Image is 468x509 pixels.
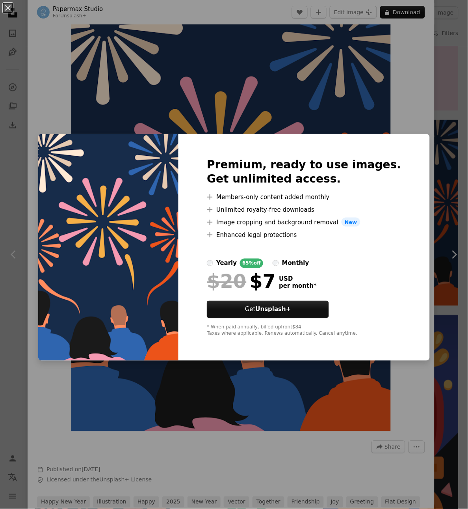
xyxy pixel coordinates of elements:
[207,205,401,214] li: Unlimited royalty-free downloads
[207,271,276,292] div: $7
[207,218,401,227] li: Image cropping and background removal
[207,301,329,318] button: GetUnsplash+
[38,134,178,361] img: premium_vector-1729843235685-ec8ef2a58a92
[207,158,401,186] h2: Premium, ready to use images. Get unlimited access.
[207,271,246,292] span: $20
[207,260,213,267] input: yearly65%off
[279,283,317,290] span: per month *
[240,259,263,268] div: 65% off
[207,192,401,202] li: Members-only content added monthly
[342,218,360,227] span: New
[279,276,317,283] span: USD
[282,259,309,268] div: monthly
[256,306,291,313] strong: Unsplash+
[216,259,237,268] div: yearly
[273,260,279,267] input: monthly
[207,230,401,240] li: Enhanced legal protections
[207,324,401,337] div: * When paid annually, billed upfront $84 Taxes where applicable. Renews automatically. Cancel any...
